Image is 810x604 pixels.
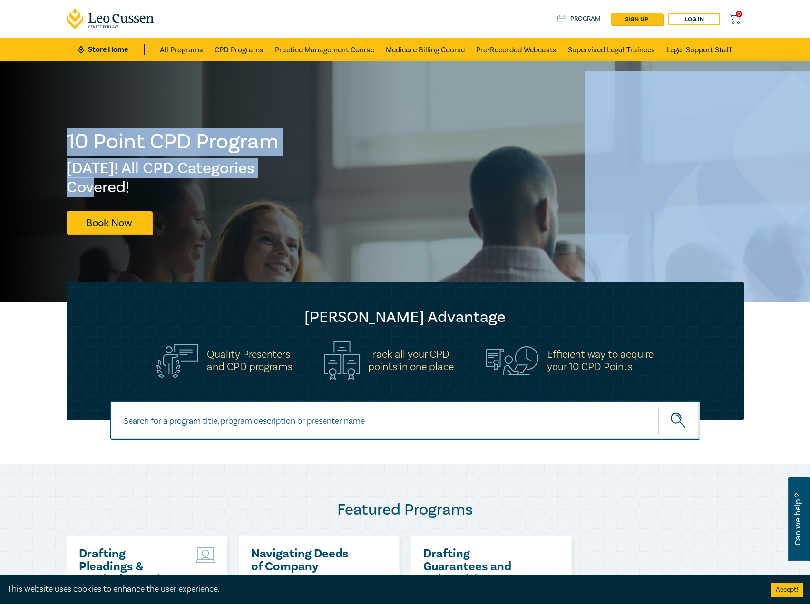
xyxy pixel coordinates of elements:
button: Accept cookies [771,583,803,597]
a: Legal Support Staff [666,38,732,61]
a: Book Now [67,211,152,234]
a: All Programs [160,38,203,61]
h5: Efficient way to acquire your 10 CPD Points [547,348,654,373]
h5: Track all your CPD points in one place [368,348,454,373]
img: Quality Presenters<br>and CPD programs [156,344,198,378]
a: Practice Management Course [275,38,374,61]
a: Program [557,14,601,24]
h2: [PERSON_NAME] Advantage [86,308,725,327]
a: Navigating Deeds of Company Arrangement – Strategy and Structure [251,547,353,586]
a: Store Home [78,44,144,55]
a: Supervised Legal Trainees [568,38,655,61]
a: Pre-Recorded Webcasts [476,38,556,61]
a: Log in [668,13,720,25]
div: This website uses cookies to enhance the user experience. [7,583,757,595]
img: Efficient way to acquire<br>your 10 CPD Points [486,346,538,375]
img: Live Stream [196,547,215,563]
h2: Featured Programs [67,500,744,519]
span: Can we help ? [793,483,802,555]
a: Drafting Guarantees and Indemnities [423,547,526,586]
h1: 10 Point CPD Program [67,129,280,154]
input: Search for a program title, program description or presenter name [110,401,700,440]
img: Track all your CPD<br>points in one place [324,341,360,380]
a: Medicare Billing Course [386,38,465,61]
a: CPD Programs [215,38,263,61]
h5: Quality Presenters and CPD programs [207,348,293,373]
a: Drafting Pleadings & Particulars – Tips & Traps [79,547,181,586]
span: 0 [736,11,742,17]
a: sign up [611,13,663,25]
h2: [DATE]! All CPD Categories Covered! [67,159,280,197]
